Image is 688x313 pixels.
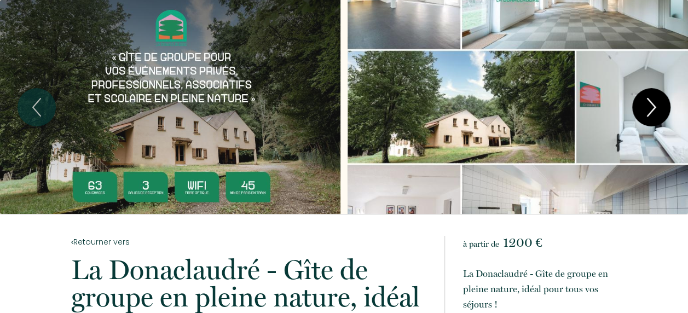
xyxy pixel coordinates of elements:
span: à partir de [462,239,499,249]
p: La Donaclaudré - Gîte de groupe en pleine nature, idéal pour tous vos séjours ! [462,266,617,312]
button: Previous [18,88,56,126]
button: Next [632,88,670,126]
span: 1200 € [502,235,542,250]
a: Retourner vers [71,236,430,248]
